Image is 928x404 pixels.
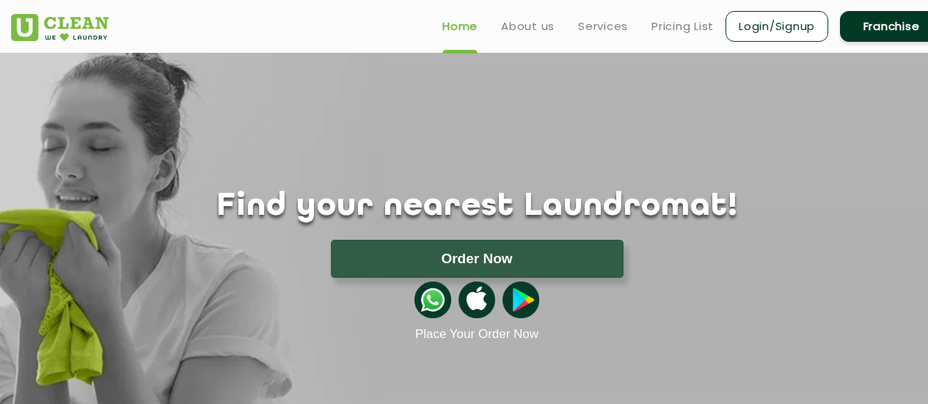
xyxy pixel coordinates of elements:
[11,14,109,41] img: UClean Laundry and Dry Cleaning
[726,11,828,42] a: Login/Signup
[651,18,714,35] a: Pricing List
[458,282,495,318] img: apple-icon.png
[578,18,628,35] a: Services
[331,240,624,278] button: Order Now
[503,282,539,318] img: playstoreicon.png
[414,282,451,318] img: whatsappicon.png
[442,18,478,35] a: Home
[415,327,538,342] a: Place Your Order Now
[501,18,555,35] a: About us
